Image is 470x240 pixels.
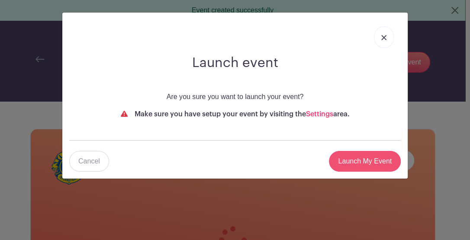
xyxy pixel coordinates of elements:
[69,92,401,102] p: Are you sure you want to launch your event?
[69,151,109,172] a: Cancel
[381,35,386,40] img: close_button-5f87c8562297e5c2d7936805f587ecaba9071eb48480494691a3f1689db116b3.svg
[329,151,401,172] input: Launch My Event
[69,109,401,119] p: Make sure you have setup your event by visiting the area.
[69,55,401,71] h2: Launch event
[306,111,333,118] a: Settings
